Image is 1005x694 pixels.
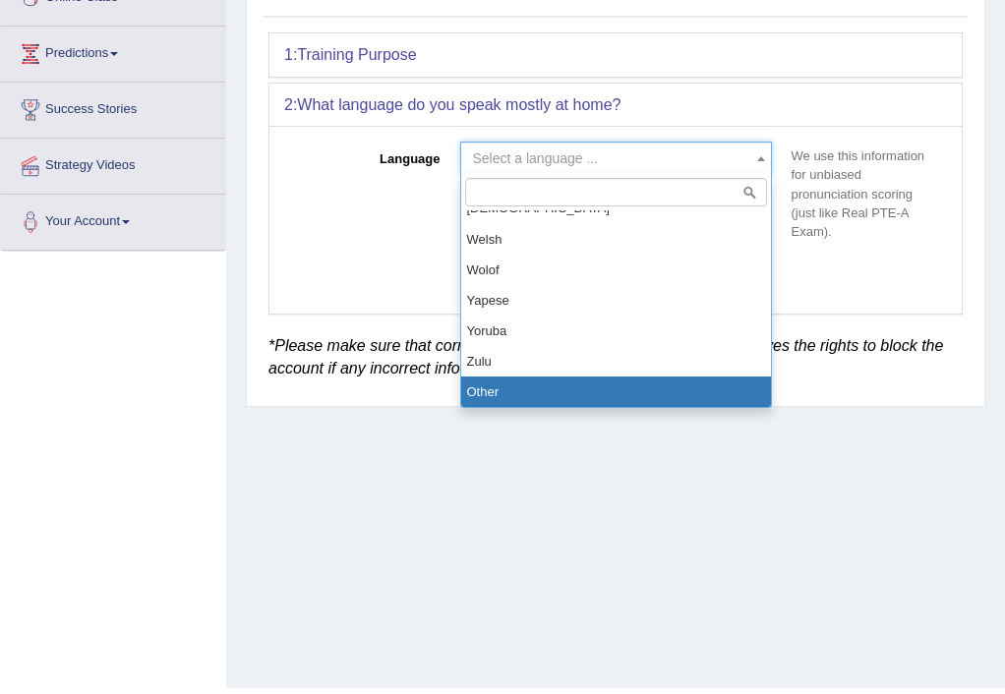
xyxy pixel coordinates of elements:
[473,150,599,166] span: Select a language ...
[268,337,943,377] em: *Please make sure that correct details are provided. English Wise reserves the rights to block th...
[461,224,771,255] li: Welsh
[461,376,771,407] li: Other
[284,142,450,168] label: Language
[297,96,621,113] b: What language do you speak mostly at home?
[461,346,771,376] li: Zulu
[269,33,962,77] div: 1:
[461,255,771,285] li: Wolof
[297,46,416,63] b: Training Purpose
[461,285,771,316] li: Yapese
[461,316,771,346] li: Yoruba
[1,195,225,244] a: Your Account
[1,27,225,76] a: Predictions
[1,83,225,132] a: Success Stories
[269,84,962,127] div: 2:
[1,139,225,188] a: Strategy Videos
[782,146,948,241] p: We use this information for unbiased pronunciation scoring (just like Real PTE-A Exam).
